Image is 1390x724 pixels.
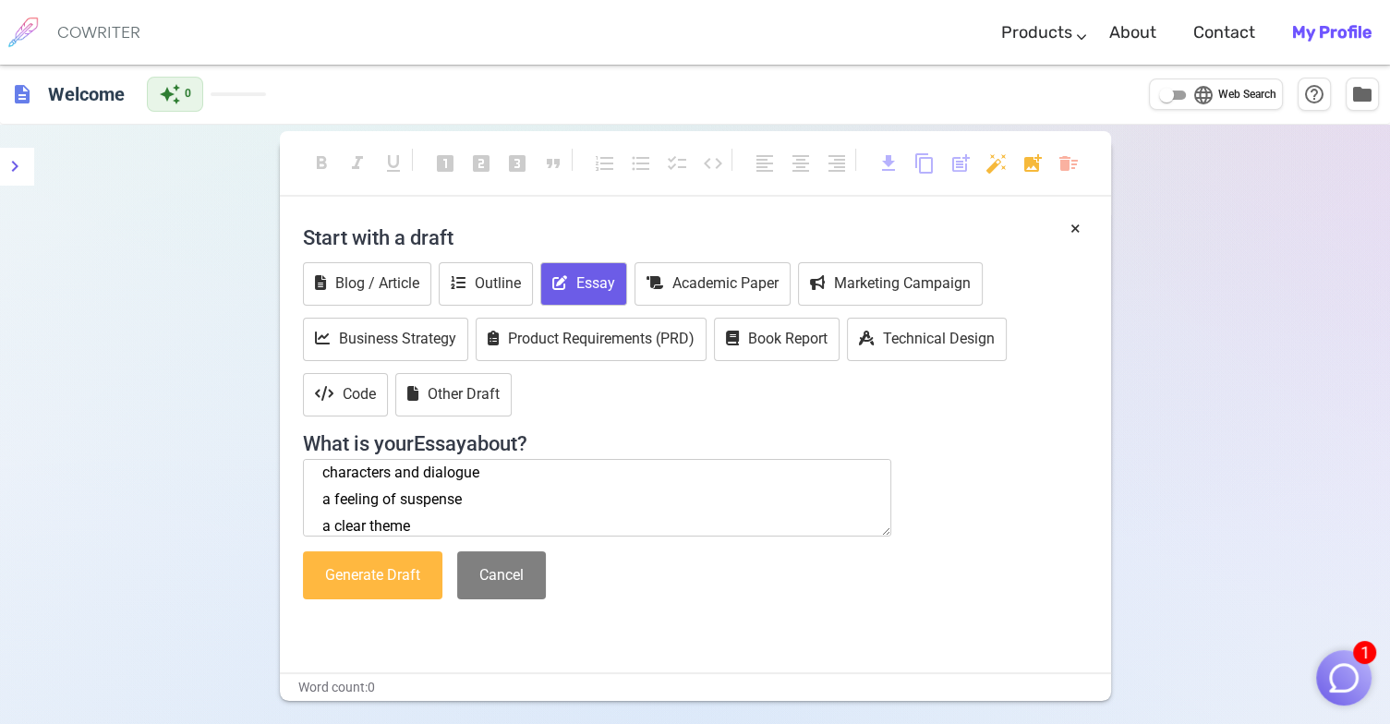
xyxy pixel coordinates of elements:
[303,373,388,416] button: Code
[346,152,369,175] span: format_italic
[303,318,468,361] button: Business Strategy
[1303,83,1325,105] span: help_outline
[1021,152,1044,175] span: add_photo_alternate
[457,551,546,600] button: Cancel
[303,215,1088,259] h4: Start with a draft
[1292,6,1372,60] a: My Profile
[159,83,181,105] span: auto_awesome
[57,24,140,41] h6: COWRITER
[1070,215,1081,242] button: ×
[310,152,332,175] span: format_bold
[1316,650,1372,706] button: 1
[382,152,405,175] span: format_underlined
[913,152,936,175] span: content_copy
[506,152,528,175] span: looks_3
[11,83,33,105] span: description
[1292,22,1372,42] b: My Profile
[826,152,848,175] span: format_align_right
[1192,84,1215,106] span: language
[470,152,492,175] span: looks_two
[1351,83,1373,105] span: folder
[1001,6,1072,60] a: Products
[1346,78,1379,111] button: Manage Documents
[877,152,900,175] span: download
[594,152,616,175] span: format_list_numbered
[395,373,512,416] button: Other Draft
[1109,6,1156,60] a: About
[754,152,776,175] span: format_align_left
[303,551,442,600] button: Generate Draft
[949,152,972,175] span: post_add
[439,262,533,306] button: Outline
[1326,660,1361,695] img: Close chat
[1193,6,1255,60] a: Contact
[790,152,812,175] span: format_align_center
[635,262,791,306] button: Academic Paper
[702,152,724,175] span: code
[1218,86,1276,104] span: Web Search
[540,262,627,306] button: Essay
[714,318,840,361] button: Book Report
[847,318,1007,361] button: Technical Design
[1058,152,1080,175] span: delete_sweep
[1298,78,1331,111] button: Help & Shortcuts
[1353,641,1376,664] span: 1
[41,76,132,113] h6: Click to edit title
[798,262,983,306] button: Marketing Campaign
[476,318,707,361] button: Product Requirements (PRD)
[434,152,456,175] span: looks_one
[985,152,1008,175] span: auto_fix_high
[303,459,892,537] textarea: How can an unexpected event turn into a major challenge? Use the techniques you’ve learned in thi...
[303,421,1088,456] h4: What is your Essay about?
[280,674,1111,701] div: Word count: 0
[185,85,191,103] span: 0
[303,262,431,306] button: Blog / Article
[666,152,688,175] span: checklist
[630,152,652,175] span: format_list_bulleted
[542,152,564,175] span: format_quote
